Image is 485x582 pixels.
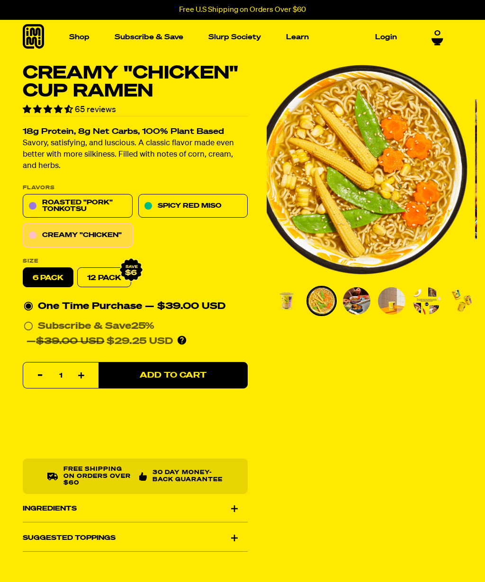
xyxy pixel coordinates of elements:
[273,287,300,315] img: Creamy "Chicken" Cup Ramen
[412,286,442,316] li: Go to slide 5
[371,30,401,44] a: Login
[23,128,248,136] h2: 18g Protein, 8g Net Carbs, 100% Plant Based
[271,286,302,316] li: Go to slide 1
[23,525,248,551] div: Suggested Toppings
[308,287,335,315] img: Creamy "Chicken" Cup Ramen
[378,287,405,315] img: Creamy "Chicken" Cup Ramen
[24,299,247,314] div: One Time Purchase
[145,299,225,314] div: — $39.00 USD
[77,268,131,288] a: 12 Pack
[23,259,248,264] label: Size
[306,286,337,316] li: Go to slide 2
[131,322,154,331] span: 25%
[434,26,440,35] span: 0
[23,106,75,114] span: 4.71 stars
[413,287,440,315] img: Creamy "Chicken" Cup Ramen
[153,470,223,484] p: 30 Day Money-Back Guarantee
[267,286,477,316] div: PDP main carousel thumbnails
[23,64,248,100] h1: Creamy "Chicken" Cup Ramen
[36,337,104,346] del: $39.00 USD
[282,30,313,44] a: Learn
[257,64,467,274] img: Creamy "Chicken" Cup Ramen
[65,20,401,54] nav: Main navigation
[138,194,248,218] a: Spicy Red Miso
[23,194,133,218] a: Roasted "Pork" Tonkotsu
[447,286,477,316] li: Go to slide 6
[63,467,131,487] p: Free shipping on orders over $60
[267,64,477,274] div: PDP main carousel
[29,363,93,389] input: quantity
[23,185,248,191] p: Flavors
[448,287,476,315] img: Creamy "Chicken" Cup Ramen
[75,106,116,114] span: 65 reviews
[341,286,372,316] li: Go to slide 3
[23,224,133,247] a: Creamy "Chicken"
[343,287,370,315] img: Creamy "Chicken" Cup Ramen
[431,26,443,42] a: 0
[65,30,93,44] a: Shop
[257,64,467,274] li: 2 of 6
[5,538,102,577] iframe: Marketing Popup
[205,30,265,44] a: Slurp Society
[23,496,248,522] div: Ingredients
[27,334,173,349] div: — $29.25 USD
[111,30,187,44] a: Subscribe & Save
[23,268,73,288] label: 6 pack
[99,362,248,389] button: Add to Cart
[38,319,154,334] div: Subscribe & Save
[179,6,306,14] p: Free U.S Shipping on Orders Over $60
[377,286,407,316] li: Go to slide 4
[140,371,207,379] span: Add to Cart
[23,138,248,172] p: Savory, satisfying, and luscious. A classic flavor made even better with more silkiness. Filled w...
